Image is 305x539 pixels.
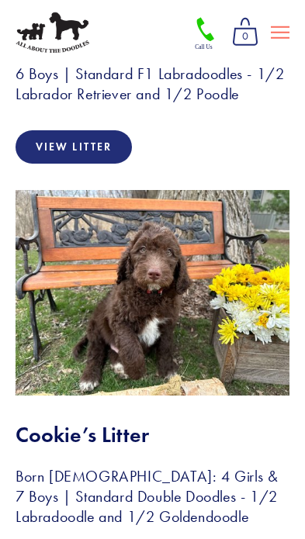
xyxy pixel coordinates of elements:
h3: Born [DEMOGRAPHIC_DATA]: 3 Girls & 6 Boys | Standard F1 Labradoodles - 1/2 Labrador Retriever and... [16,43,289,104]
a: View Litter [16,130,132,164]
span: 0 [232,26,258,47]
img: All About The Doodles [16,12,89,54]
img: Phone Icon [193,16,218,51]
h2: Cookie’s Litter [16,422,289,448]
h3: Born [DEMOGRAPHIC_DATA]: 4 Girls & 7 Boys | Standard Double Doodles - 1/2 Labradoodle and 1/2 Gol... [16,466,289,527]
a: 0 items in cart [226,12,265,53]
